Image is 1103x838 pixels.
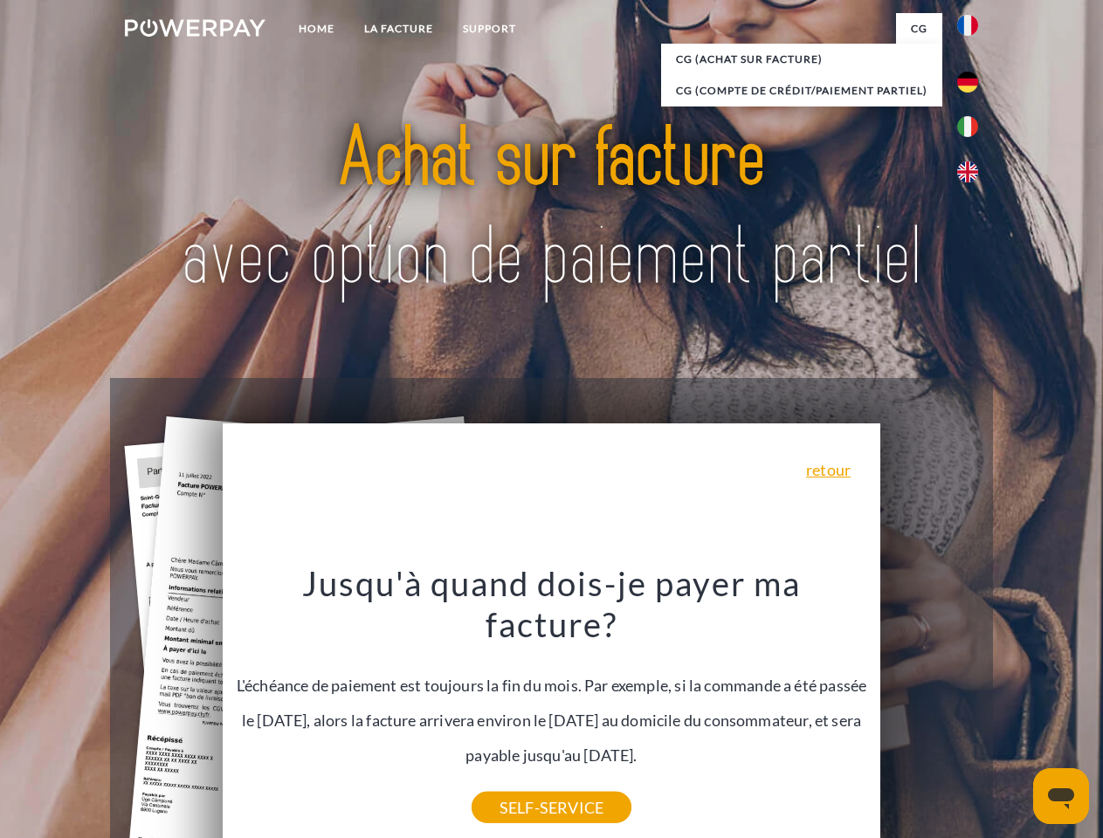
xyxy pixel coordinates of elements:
[957,15,978,36] img: fr
[233,562,871,807] div: L'échéance de paiement est toujours la fin du mois. Par exemple, si la commande a été passée le [...
[167,84,936,334] img: title-powerpay_fr.svg
[448,13,531,45] a: Support
[661,75,942,106] a: CG (Compte de crédit/paiement partiel)
[1033,768,1089,824] iframe: Bouton de lancement de la fenêtre de messagerie
[233,562,871,646] h3: Jusqu'à quand dois-je payer ma facture?
[125,19,265,37] img: logo-powerpay-white.svg
[896,13,942,45] a: CG
[661,44,942,75] a: CG (achat sur facture)
[957,72,978,93] img: de
[349,13,448,45] a: LA FACTURE
[957,116,978,137] img: it
[957,161,978,182] img: en
[284,13,349,45] a: Home
[806,462,851,477] a: retour
[472,792,631,823] a: SELF-SERVICE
